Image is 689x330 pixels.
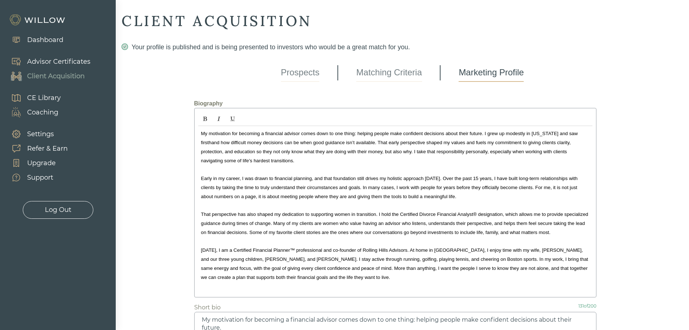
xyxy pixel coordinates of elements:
a: CE Library [4,91,61,105]
a: Coaching [4,105,61,120]
div: Support [27,173,53,183]
img: Willow [9,14,67,26]
span: My motivation for becoming a financial advisor comes down to one thing: helping people make confi... [201,131,578,163]
span: Italic [212,113,225,125]
div: Short bio [194,303,221,312]
p: 131 of 200 [578,303,596,312]
a: Refer & Earn [4,141,68,156]
span: [DATE], I am a Certified Financial Planner™ professional and co-founder of Rolling Hills Advisors... [201,247,588,280]
a: Prospects [281,64,320,82]
span: Early in my career, I was drawn to financial planning, and that foundation still drives my holist... [201,176,578,199]
span: That perspective has also shaped my dedication to supporting women in transition. I hold the Cert... [201,212,588,235]
div: Biography [194,99,611,108]
div: Your profile is published and is being presented to investors who would be a great match for you. [122,42,683,52]
a: Advisor Certificates [4,54,90,69]
a: Dashboard [4,33,63,47]
div: Dashboard [27,35,63,45]
div: CLIENT ACQUISITION [122,12,683,30]
div: Coaching [27,108,58,117]
a: Upgrade [4,156,68,170]
a: Client Acquisition [4,69,90,83]
span: Underline [226,113,239,125]
div: Refer & Earn [27,144,68,154]
span: check-circle [122,43,128,50]
a: Matching Criteria [356,64,422,82]
span: Bold [199,113,212,125]
div: Log Out [45,205,71,215]
a: Marketing Profile [459,64,524,82]
div: Upgrade [27,158,56,168]
div: Advisor Certificates [27,57,90,67]
div: Settings [27,129,54,139]
a: Settings [4,127,68,141]
div: Client Acquisition [27,71,85,81]
div: CE Library [27,93,61,103]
